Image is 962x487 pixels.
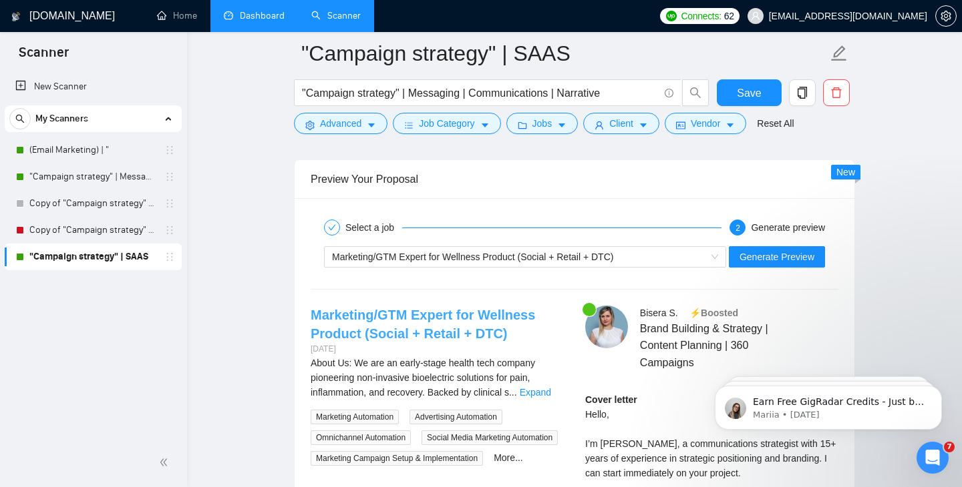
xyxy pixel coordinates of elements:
[494,452,523,463] a: More...
[8,43,79,71] span: Scanner
[676,120,685,130] span: idcard
[682,79,709,106] button: search
[665,113,746,134] button: idcardVendorcaret-down
[689,308,738,318] span: ⚡️Boosted
[585,394,637,405] strong: Cover letter
[29,137,156,163] a: (Email Marketing) | "
[301,37,828,70] input: Scanner name...
[294,113,387,134] button: settingAdvancedcaret-down
[824,87,849,99] span: delete
[729,246,825,268] button: Generate Preview
[506,113,579,134] button: folderJobscaret-down
[10,114,30,123] span: search
[224,10,285,21] a: dashboardDashboard
[35,105,88,132] span: My Scanners
[640,320,799,370] span: Brand Building & Strategy | Content Planning | 360 Campaigns
[311,343,564,356] div: [DATE]
[509,387,517,398] span: ...
[936,11,956,21] span: setting
[790,87,815,99] span: copy
[157,10,197,21] a: homeHome
[935,11,957,21] a: setting
[518,120,527,130] span: folder
[15,73,171,100] a: New Scanner
[311,358,535,398] span: About Us: We are an early-stage health tech company pioneering non-invasive bioelectric solutions...
[9,108,31,129] button: search
[665,89,673,97] span: info-circle
[789,79,816,106] button: copy
[5,73,182,100] li: New Scanner
[830,45,848,62] span: edit
[29,243,156,270] a: "Campaign strategy" | SAAS
[751,11,760,21] span: user
[717,79,782,106] button: Save
[311,10,361,21] a: searchScanner
[520,387,551,398] a: Expand
[305,120,315,130] span: setting
[935,5,957,27] button: setting
[480,120,490,130] span: caret-down
[164,252,175,262] span: holder
[29,163,156,190] a: "Campaign strategy" | Messaging
[332,252,613,262] span: Marketing/GTM Expert for Wellness Product (Social + Retail + DTC)
[422,430,558,445] span: Social Media Marketing Automation
[751,219,825,235] div: Generate preview
[164,225,175,235] span: holder
[5,105,182,270] li: My Scanners
[419,116,474,131] span: Job Category
[311,356,564,400] div: About Us: We are an early-stage health tech company pioneering non-invasive bioelectric solutions...
[311,430,411,445] span: Omnichannel Automation
[917,442,949,474] iframe: Intercom live chat
[302,85,659,101] input: Search Freelance Jobs...
[737,85,761,101] span: Save
[585,306,628,348] img: c1Py6rsU52pqSx1s9o7BKALViYl7bD8-tQKK7xxC9ljrGJhV3FRfsN2UIjf2gKH29F
[583,113,659,134] button: userClientcaret-down
[836,167,855,177] span: New
[666,11,677,21] img: upwork-logo.png
[320,116,361,131] span: Advanced
[757,116,794,131] a: Reset All
[595,120,604,130] span: user
[328,223,336,231] span: check
[311,308,535,341] a: Marketing/GTM Expert for Wellness Product (Social + Retail + DTC)
[944,442,955,452] span: 7
[823,79,850,106] button: delete
[29,217,156,243] a: Copy of "Campaign strategy" | Messaging
[311,410,399,424] span: Marketing Automation
[695,358,962,451] iframe: Intercom notifications message
[164,145,175,155] span: holder
[724,9,734,23] span: 62
[345,219,402,235] div: Select a job
[164,171,175,182] span: holder
[159,456,172,469] span: double-left
[609,116,633,131] span: Client
[532,116,552,131] span: Jobs
[404,120,414,130] span: bars
[683,87,708,99] span: search
[29,190,156,217] a: Copy of "Campaign strategy" | Messaging
[164,198,175,209] span: holder
[726,120,735,130] span: caret-down
[740,250,814,264] span: Generate Preview
[640,308,678,318] span: Bisera S .
[393,113,500,134] button: barsJob Categorycaret-down
[681,9,721,23] span: Connects:
[311,160,838,198] div: Preview Your Proposal
[367,120,376,130] span: caret-down
[557,120,567,130] span: caret-down
[11,6,21,27] img: logo
[736,223,740,233] span: 2
[311,451,483,466] span: Marketing Campaign Setup & Implementation
[639,120,648,130] span: caret-down
[691,116,720,131] span: Vendor
[410,410,502,424] span: Advertising Automation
